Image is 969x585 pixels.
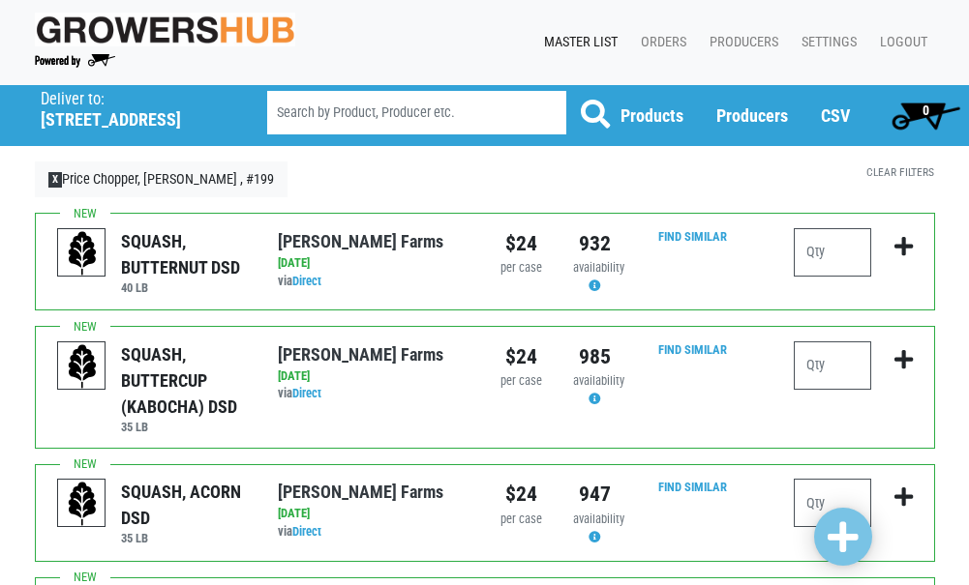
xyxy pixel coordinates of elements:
[292,524,321,539] a: Direct
[35,54,115,68] img: Powered by Big Wheelbarrow
[278,344,443,365] a: [PERSON_NAME] Farms
[278,482,443,502] a: [PERSON_NAME] Farms
[573,260,624,275] span: availability
[278,231,443,251] a: [PERSON_NAME] Farms
[41,85,232,131] span: Price Chopper, Cicero , #199 (5701 Cir Dr E, Cicero, NY 13039, USA)
[883,96,969,134] a: 0
[658,480,727,494] a: Find Similar
[278,367,469,386] div: [DATE]
[58,342,106,391] img: placeholder-variety-43d6402dacf2d531de610a020419775a.svg
[278,523,469,541] div: via
[621,105,683,126] a: Products
[529,24,625,61] a: Master List
[292,274,321,288] a: Direct
[573,479,618,510] div: 947
[794,341,871,390] input: Qty
[573,512,624,526] span: availability
[278,505,469,523] div: [DATE]
[58,480,106,528] img: placeholder-variety-43d6402dacf2d531de610a020419775a.svg
[35,13,295,46] img: original-fc7597fdc6adbb9d0e2ae620e786d1a2.jpg
[121,531,249,545] h6: 35 LB
[500,259,544,278] div: per case
[35,161,288,198] a: XPrice Chopper, [PERSON_NAME] , #199
[500,228,544,259] div: $24
[866,165,934,179] a: Clear Filters
[716,105,788,126] a: Producers
[121,479,249,531] div: SQUASH, ACORN DSD
[500,479,544,510] div: $24
[658,342,727,357] a: Find Similar
[794,479,871,527] input: Qty
[500,341,544,372] div: $24
[786,24,864,61] a: Settings
[573,228,618,259] div: 932
[48,172,63,188] span: X
[923,102,929,118] span: 0
[794,228,871,277] input: Qty
[573,373,624,388] span: availability
[278,254,469,273] div: [DATE]
[121,228,249,280] div: SQUASH, BUTTERNUT DSD
[121,280,249,295] h6: 40 LB
[121,341,249,420] div: SQUASH, BUTTERCUP (KABOCHA) DSD
[121,420,249,434] h6: 35 LB
[821,105,850,126] a: CSV
[267,91,566,134] input: Search by Product, Producer etc.
[500,511,544,529] div: per case
[41,109,218,131] h5: [STREET_ADDRESS]
[658,229,727,244] a: Find Similar
[292,386,321,400] a: Direct
[278,273,469,291] div: via
[694,24,786,61] a: Producers
[41,90,218,109] p: Deliver to:
[500,372,544,391] div: per case
[58,229,106,278] img: placeholder-variety-43d6402dacf2d531de610a020419775a.svg
[625,24,694,61] a: Orders
[864,24,935,61] a: Logout
[573,341,618,372] div: 985
[278,385,469,403] div: via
